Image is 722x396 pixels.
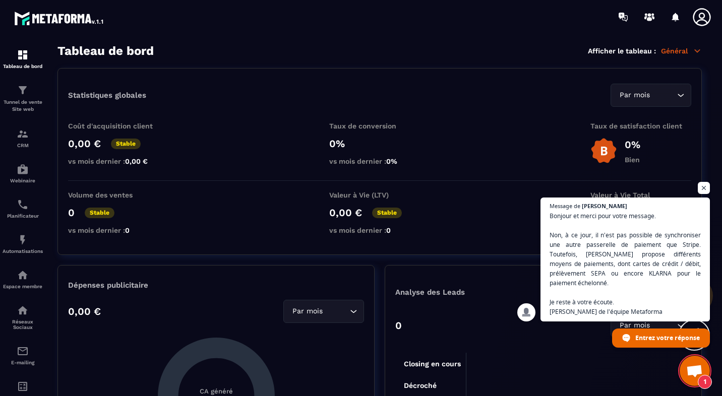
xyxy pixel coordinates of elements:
[325,306,347,317] input: Search for option
[3,338,43,373] a: emailemailE-mailing
[17,84,29,96] img: formation
[329,122,430,130] p: Taux de conversion
[661,46,702,55] p: Général
[3,213,43,219] p: Planificateur
[3,191,43,226] a: schedulerschedulerPlanificateur
[386,157,397,165] span: 0%
[111,139,141,149] p: Stable
[68,281,364,290] p: Dépenses publicitaire
[625,156,640,164] p: Bien
[57,44,154,58] h3: Tableau de bord
[125,157,148,165] span: 0,00 €
[283,300,364,323] div: Search for option
[611,84,691,107] div: Search for option
[17,380,29,392] img: accountant
[3,156,43,191] a: automationsautomationsWebinaire
[3,226,43,261] a: automationsautomationsAutomatisations
[290,306,325,317] span: Par mois
[68,191,169,199] p: Volume des ventes
[550,211,701,316] span: Bonjour et merci pour votre message. Non, à ce jour, il n'est pas possible de synchroniser une au...
[588,47,656,55] p: Afficher le tableau :
[3,143,43,148] p: CRM
[3,63,43,69] p: Tableau de bord
[590,122,691,130] p: Taux de satisfaction client
[68,122,169,130] p: Coût d'acquisition client
[17,199,29,211] img: scheduler
[329,138,430,150] p: 0%
[386,226,391,234] span: 0
[17,304,29,316] img: social-network
[635,329,700,347] span: Entrez votre réponse
[625,139,640,151] p: 0%
[17,269,29,281] img: automations
[3,319,43,330] p: Réseaux Sociaux
[590,138,617,164] img: b-badge-o.b3b20ee6.svg
[3,297,43,338] a: social-networksocial-networkRéseaux Sociaux
[17,345,29,357] img: email
[17,49,29,61] img: formation
[404,381,437,389] tspan: Décroché
[550,203,580,209] span: Message de
[68,207,75,219] p: 0
[680,356,710,386] div: Ouvrir le chat
[698,375,712,389] span: 1
[68,91,146,100] p: Statistiques globales
[17,128,29,140] img: formation
[3,284,43,289] p: Espace membre
[590,191,691,199] p: Valeur à Vie Total
[652,90,675,101] input: Search for option
[329,157,430,165] p: vs mois dernier :
[329,207,362,219] p: 0,00 €
[85,208,114,218] p: Stable
[68,226,169,234] p: vs mois dernier :
[3,77,43,120] a: formationformationTunnel de vente Site web
[3,178,43,183] p: Webinaire
[3,360,43,365] p: E-mailing
[617,90,652,101] span: Par mois
[395,319,402,332] p: 0
[3,248,43,254] p: Automatisations
[17,163,29,175] img: automations
[3,41,43,77] a: formationformationTableau de bord
[68,157,169,165] p: vs mois dernier :
[395,288,544,297] p: Analyse des Leads
[68,138,101,150] p: 0,00 €
[68,305,101,317] p: 0,00 €
[125,226,130,234] span: 0
[329,226,430,234] p: vs mois dernier :
[3,261,43,297] a: automationsautomationsEspace membre
[329,191,430,199] p: Valeur à Vie (LTV)
[17,234,29,246] img: automations
[3,99,43,113] p: Tunnel de vente Site web
[3,120,43,156] a: formationformationCRM
[14,9,105,27] img: logo
[582,203,627,209] span: [PERSON_NAME]
[404,360,461,368] tspan: Closing en cours
[372,208,402,218] p: Stable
